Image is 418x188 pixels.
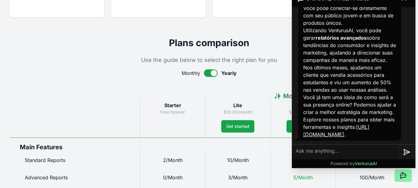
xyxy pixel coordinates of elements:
[10,138,140,151] div: Main Features
[221,120,254,133] button: Get started
[10,56,408,64] p: Use the guide below to select the right plan for you
[226,123,249,129] span: Get started
[145,109,200,115] p: Free forever
[163,174,183,181] span: 0/Month
[163,157,183,163] span: 2/Month
[287,120,320,133] button: Get started
[210,109,265,115] p: $10.00/month
[145,102,200,109] h3: Starter
[291,123,315,129] span: Get started
[10,169,140,186] div: Advanced Reports
[227,157,249,163] span: 10/Month
[303,94,396,138] p: Você já tem uma ideia de como será a sua presença online? Podemos ajudar a criar a melhor estraté...
[293,174,313,181] span: 5/Month
[210,102,265,109] h3: Lite
[355,161,377,166] span: VenturusAI
[360,174,384,181] span: 100/Month
[274,92,332,100] span: ✨ Most popular ✨
[10,151,140,169] div: Standard Reports
[330,160,377,167] p: Powered by
[228,174,248,181] span: 3/Month
[10,37,408,48] h2: Plans comparison
[316,35,367,41] strong: relatórios avançados
[182,69,200,77] span: Monthly
[303,27,396,94] p: Utilizando VenturusAI, você pode gerar sobre tendências do consumidor e insights de marketing, aj...
[221,69,237,77] span: Yearly
[276,102,330,109] h3: Pro
[276,109,330,115] p: $16.67/month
